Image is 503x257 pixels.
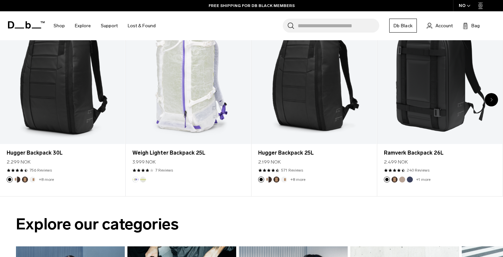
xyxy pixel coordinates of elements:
[30,177,36,183] button: Oatmilk
[251,5,377,196] div: 3 / 20
[49,11,161,40] nav: Main Navigation
[101,14,118,38] a: Support
[258,159,281,166] span: 2.199 NOK
[75,14,91,38] a: Explore
[384,159,408,166] span: 2.499 NOK
[54,14,65,38] a: Shop
[258,177,264,183] button: Black Out
[392,177,398,183] button: Espresso
[435,22,453,29] span: Account
[266,177,272,183] button: Cappuccino
[389,19,417,33] a: Db Black
[399,177,405,183] button: Fogbow Beige
[416,177,430,182] a: +1 more
[140,177,146,183] button: Diffusion
[16,212,487,236] h2: Explore our categories
[39,177,54,182] a: +8 more
[14,177,20,183] button: Cappuccino
[209,3,295,9] a: FREE SHIPPING FOR DB BLACK MEMBERS
[407,177,413,183] button: Blue Hour
[273,177,279,183] button: Espresso
[377,5,503,196] div: 4 / 20
[7,177,13,183] button: Black Out
[155,167,173,173] a: 7 reviews
[258,149,370,157] a: Hugger Backpack 25L
[281,167,303,173] a: 571 reviews
[251,5,377,144] a: Hugger Backpack 25L
[281,177,287,183] button: Oatmilk
[427,22,453,30] a: Account
[30,167,52,173] a: 756 reviews
[290,177,305,182] a: +8 more
[485,93,498,106] div: Next slide
[7,149,118,157] a: Hugger Backpack 30L
[22,177,28,183] button: Espresso
[377,5,502,144] a: Ramverk Backpack 26L
[407,167,429,173] a: 240 reviews
[132,159,156,166] span: 3.999 NOK
[471,22,480,29] span: Bag
[7,159,31,166] span: 2.299 NOK
[384,149,496,157] a: Ramverk Backpack 26L
[128,14,156,38] a: Lost & Found
[126,5,251,196] div: 2 / 20
[463,22,480,30] button: Bag
[126,5,251,144] a: Weigh Lighter Backpack 25L
[384,177,390,183] button: Black Out
[132,177,138,183] button: Aurora
[132,149,244,157] a: Weigh Lighter Backpack 25L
